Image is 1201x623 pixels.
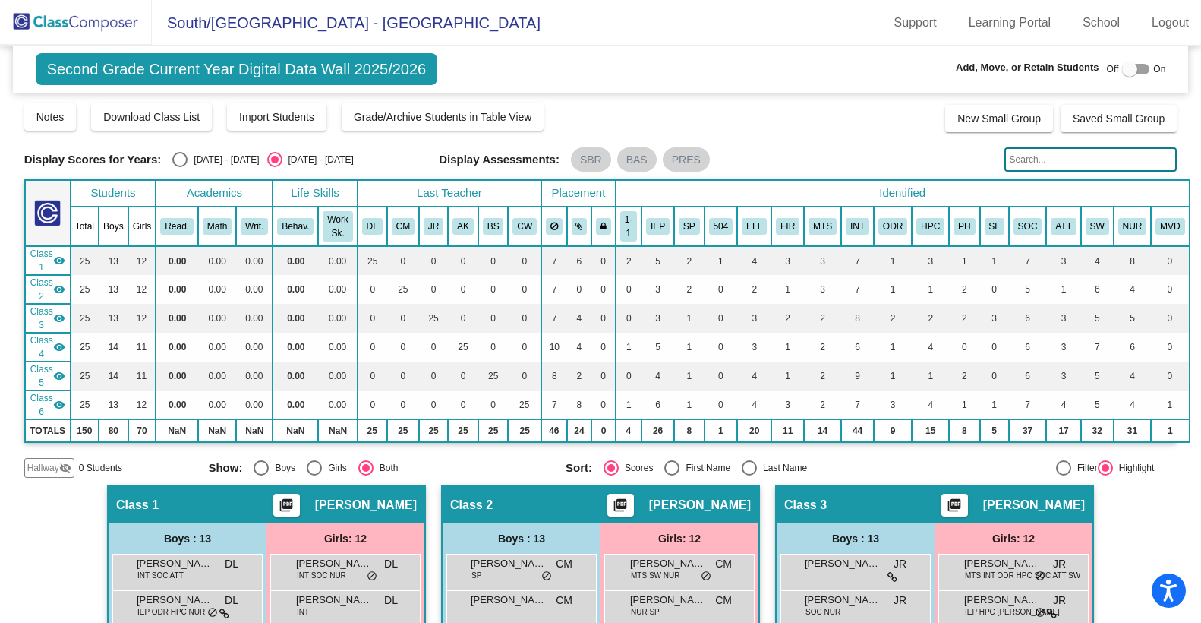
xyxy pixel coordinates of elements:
[1046,333,1080,362] td: 3
[912,275,949,304] td: 1
[1081,207,1114,246] th: Social Worker
[674,362,705,391] td: 1
[128,207,156,246] th: Girls
[1151,304,1189,333] td: 0
[392,218,415,235] button: CM
[1086,218,1109,235] button: SW
[591,362,616,391] td: 0
[804,246,841,275] td: 3
[25,391,71,419] td: Corie Walters - No Class Name
[198,304,236,333] td: 0.00
[53,341,65,353] mat-icon: visibility
[203,218,232,235] button: Math
[541,362,567,391] td: 8
[478,362,509,391] td: 25
[954,218,975,235] button: PH
[358,180,541,207] th: Last Teacher
[841,362,874,391] td: 9
[36,111,65,123] span: Notes
[1073,112,1165,125] span: Saved Small Group
[354,111,532,123] span: Grade/Archive Students in Table View
[318,275,357,304] td: 0.00
[358,246,387,275] td: 25
[771,275,804,304] td: 1
[912,333,949,362] td: 4
[1009,304,1047,333] td: 6
[30,362,53,390] span: Class 5
[198,391,236,419] td: 0.00
[99,333,128,362] td: 14
[912,246,949,275] td: 3
[156,304,198,333] td: 0.00
[1009,362,1047,391] td: 6
[709,218,733,235] button: 504
[878,218,907,235] button: ODR
[128,304,156,333] td: 12
[24,153,162,166] span: Display Scores for Years:
[616,180,1190,207] th: Identified
[567,333,592,362] td: 4
[771,362,804,391] td: 1
[53,370,65,382] mat-icon: visibility
[591,207,616,246] th: Keep with teacher
[541,246,567,275] td: 7
[71,333,99,362] td: 25
[804,304,841,333] td: 2
[841,246,874,275] td: 7
[508,391,541,419] td: 25
[273,494,300,517] button: Print Students Details
[611,498,629,519] mat-icon: picture_as_pdf
[737,304,771,333] td: 3
[71,207,99,246] th: Total
[980,333,1009,362] td: 0
[1070,11,1132,35] a: School
[128,362,156,391] td: 11
[71,391,99,419] td: 25
[841,207,874,246] th: Academic Intervention Service Provider(s)
[1046,275,1080,304] td: 1
[1061,105,1177,132] button: Saved Small Group
[1151,333,1189,362] td: 0
[508,207,541,246] th: Corie Walters
[318,304,357,333] td: 0.00
[980,246,1009,275] td: 1
[674,207,705,246] th: IEP with speech only services
[804,362,841,391] td: 2
[25,362,71,391] td: Bridget Schmidtke - No Class Name
[273,304,318,333] td: 0.00
[841,304,874,333] td: 8
[980,275,1009,304] td: 0
[980,304,1009,333] td: 3
[24,103,77,131] button: Notes
[99,275,128,304] td: 13
[1081,304,1114,333] td: 5
[641,246,674,275] td: 5
[541,391,567,419] td: 7
[362,218,383,235] button: DL
[1009,275,1047,304] td: 5
[156,391,198,419] td: 0.00
[541,207,567,246] th: Keep away students
[30,247,53,274] span: Class 1
[916,218,944,235] button: HPC
[1153,62,1165,76] span: On
[705,362,738,391] td: 0
[679,218,700,235] button: SP
[1046,362,1080,391] td: 3
[156,333,198,362] td: 0.00
[1151,207,1189,246] th: Student is enrolled in MVED program
[30,276,53,303] span: Class 2
[541,275,567,304] td: 7
[882,11,949,35] a: Support
[616,362,641,391] td: 0
[448,246,478,275] td: 0
[620,211,637,242] button: 1-1
[236,391,273,419] td: 0.00
[53,255,65,267] mat-icon: visibility
[737,246,771,275] td: 4
[508,246,541,275] td: 0
[674,246,705,275] td: 2
[949,333,979,362] td: 0
[957,112,1041,125] span: New Small Group
[616,246,641,275] td: 2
